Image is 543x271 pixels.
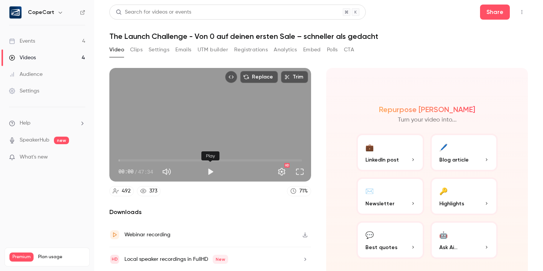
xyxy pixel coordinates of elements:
img: CopeCart [9,6,21,18]
button: Top Bar Actions [516,6,528,18]
button: Full screen [292,164,307,179]
div: 71 % [299,187,308,195]
span: / [134,168,137,176]
h2: Downloads [109,208,311,217]
span: Premium [9,253,34,262]
button: 🖊️Blog article [430,134,498,171]
div: HD [284,163,290,168]
button: Analytics [274,44,297,56]
a: 71% [287,186,311,196]
button: CTA [344,44,354,56]
button: 💼LinkedIn post [356,134,424,171]
button: Clips [130,44,143,56]
button: Registrations [234,44,268,56]
div: Webinar recording [124,230,170,239]
button: 💬Best quotes [356,221,424,259]
div: 🖊️ [439,141,448,153]
div: 373 [149,187,157,195]
button: UTM builder [198,44,228,56]
a: 373 [137,186,161,196]
span: What's new [20,153,48,161]
span: Highlights [439,200,464,208]
span: New [213,255,228,264]
button: Video [109,44,124,56]
div: Audience [9,71,43,78]
div: 🤖 [439,229,448,240]
span: Blog article [439,156,469,164]
div: Play [201,151,219,160]
button: Polls [327,44,338,56]
div: ✉️ [365,185,374,197]
div: 💬 [365,229,374,240]
button: Settings [149,44,169,56]
span: Ask Ai... [439,243,457,251]
a: SpeakerHub [20,136,49,144]
a: 492 [109,186,134,196]
span: LinkedIn post [365,156,399,164]
button: ✉️Newsletter [356,177,424,215]
div: 🔑 [439,185,448,197]
h1: The Launch Challenge - Von 0 auf deinen ersten Sale – schneller als gedacht [109,32,528,41]
div: Local speaker recordings in FullHD [124,255,228,264]
button: Embed video [225,71,237,83]
button: Settings [274,164,289,179]
div: Events [9,37,35,45]
div: Search for videos or events [116,8,191,16]
button: 🔑Highlights [430,177,498,215]
div: Settings [9,87,39,95]
span: Help [20,119,31,127]
div: 492 [122,187,130,195]
span: new [54,137,69,144]
button: Replace [240,71,278,83]
button: Emails [175,44,191,56]
span: Best quotes [365,243,397,251]
h6: CopeCart [28,9,54,16]
span: Newsletter [365,200,394,208]
button: Mute [159,164,174,179]
span: 47:34 [138,168,153,176]
button: Share [480,5,510,20]
button: Embed [303,44,321,56]
button: 🤖Ask Ai... [430,221,498,259]
span: Plan usage [38,254,85,260]
span: 00:00 [118,168,133,176]
div: Videos [9,54,36,62]
div: 💼 [365,141,374,153]
h2: Repurpose [PERSON_NAME] [379,105,475,114]
div: 00:00 [118,168,153,176]
p: Turn your video into... [398,115,457,125]
iframe: Noticeable Trigger [76,154,85,161]
button: Trim [281,71,308,83]
li: help-dropdown-opener [9,119,85,127]
button: Play [203,164,218,179]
